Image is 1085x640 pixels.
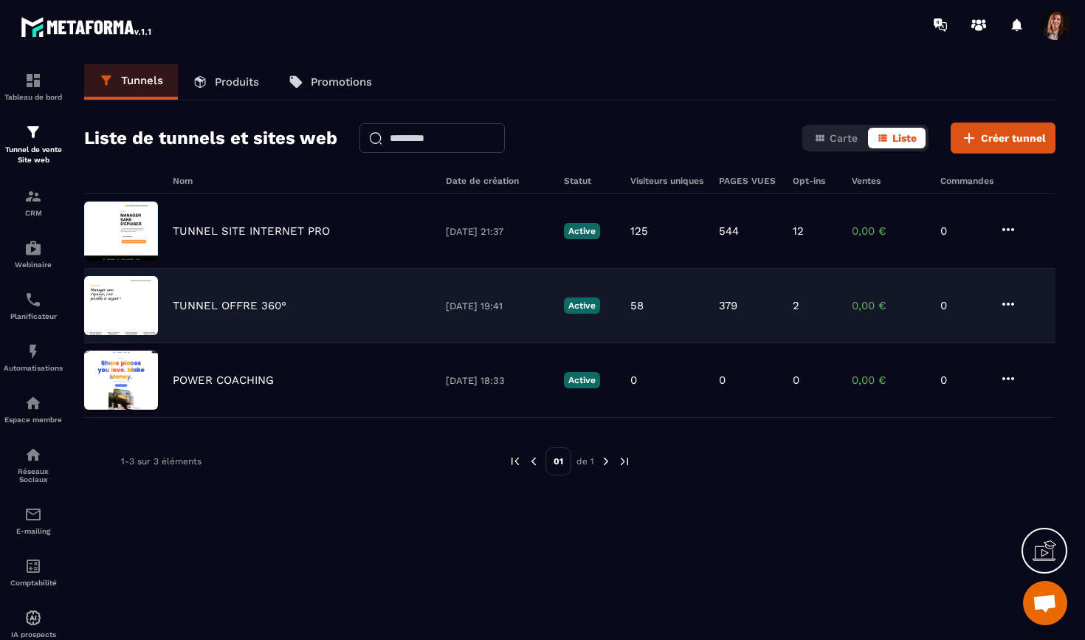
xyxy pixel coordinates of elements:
a: automationsautomationsEspace membre [4,383,63,435]
p: 544 [719,224,739,238]
p: CRM [4,209,63,217]
p: Automatisations [4,364,63,372]
p: Tunnel de vente Site web [4,145,63,165]
img: automations [24,609,42,627]
p: TUNNEL OFFRE 360° [173,299,286,312]
a: schedulerschedulerPlanificateur [4,280,63,331]
a: formationformationCRM [4,176,63,228]
a: formationformationTunnel de vente Site web [4,112,63,176]
button: Créer tunnel [951,123,1055,154]
a: Tunnels [84,64,178,100]
button: Carte [805,128,867,148]
p: 125 [630,224,648,238]
a: Produits [178,64,274,100]
a: formationformationTableau de bord [4,61,63,112]
a: automationsautomationsWebinaire [4,228,63,280]
h6: Ventes [852,176,926,186]
p: 0 [719,374,726,387]
p: IA prospects [4,630,63,639]
p: Réseaux Sociaux [4,467,63,484]
h6: Commandes [940,176,993,186]
p: Produits [215,75,259,89]
span: Carte [830,132,858,144]
p: 2 [793,299,799,312]
p: 0 [940,299,985,312]
p: Active [564,297,600,314]
p: Webinaire [4,261,63,269]
a: automationsautomationsAutomatisations [4,331,63,383]
img: email [24,506,42,523]
img: accountant [24,557,42,575]
h2: Liste de tunnels et sites web [84,123,337,153]
img: formation [24,187,42,205]
p: Espace membre [4,416,63,424]
button: Liste [868,128,926,148]
p: Tunnels [121,74,163,87]
p: Planificateur [4,312,63,320]
img: next [618,455,631,468]
p: TUNNEL SITE INTERNET PRO [173,224,330,238]
img: prev [527,455,540,468]
p: Active [564,223,600,239]
p: 0 [793,374,799,387]
div: Ouvrir le chat [1023,581,1067,625]
p: 0 [630,374,637,387]
img: image [84,276,158,335]
p: 0 [940,224,985,238]
p: [DATE] 18:33 [446,375,549,386]
span: Créer tunnel [981,131,1046,145]
p: [DATE] 21:37 [446,226,549,237]
p: 12 [793,224,804,238]
a: social-networksocial-networkRéseaux Sociaux [4,435,63,495]
a: Promotions [274,64,387,100]
img: automations [24,394,42,412]
img: formation [24,123,42,141]
h6: Date de création [446,176,549,186]
p: Active [564,372,600,388]
p: [DATE] 19:41 [446,300,549,312]
img: prev [509,455,522,468]
p: 0,00 € [852,224,926,238]
h6: Visiteurs uniques [630,176,704,186]
p: 0 [940,374,985,387]
img: logo [21,13,154,40]
p: 0,00 € [852,374,926,387]
p: 1-3 sur 3 éléments [121,456,201,467]
a: accountantaccountantComptabilité [4,546,63,598]
p: Comptabilité [4,579,63,587]
p: 0,00 € [852,299,926,312]
h6: Statut [564,176,616,186]
p: 58 [630,299,644,312]
p: de 1 [576,455,594,467]
img: scheduler [24,291,42,309]
p: POWER COACHING [173,374,274,387]
h6: Nom [173,176,431,186]
img: automations [24,239,42,257]
p: 379 [719,299,737,312]
img: formation [24,72,42,89]
img: image [84,202,158,261]
a: emailemailE-mailing [4,495,63,546]
p: 01 [545,447,571,475]
img: next [599,455,613,468]
p: Promotions [311,75,372,89]
p: E-mailing [4,527,63,535]
img: automations [24,343,42,360]
p: Tableau de bord [4,93,63,101]
span: Liste [892,132,917,144]
img: social-network [24,446,42,464]
img: image [84,351,158,410]
h6: PAGES VUES [719,176,778,186]
h6: Opt-ins [793,176,837,186]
